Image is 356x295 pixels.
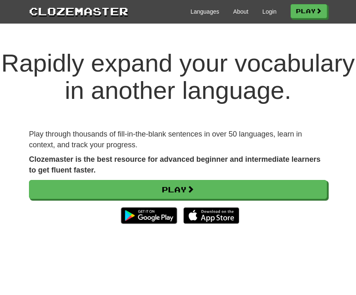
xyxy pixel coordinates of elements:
[183,207,239,224] img: Download_on_the_App_Store_Badge_US-UK_135x40-25178aeef6eb6b83b96f5f2d004eda3bffbb37122de64afbaef7...
[190,7,219,16] a: Languages
[291,4,327,18] a: Play
[233,7,248,16] a: About
[117,203,181,228] img: Get it on Google Play
[262,7,277,16] a: Login
[29,155,320,174] strong: Clozemaster is the best resource for advanced beginner and intermediate learners to get fluent fa...
[29,129,327,150] p: Play through thousands of fill-in-the-blank sentences in over 50 languages, learn in context, and...
[29,3,128,19] a: Clozemaster
[29,180,327,199] a: Play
